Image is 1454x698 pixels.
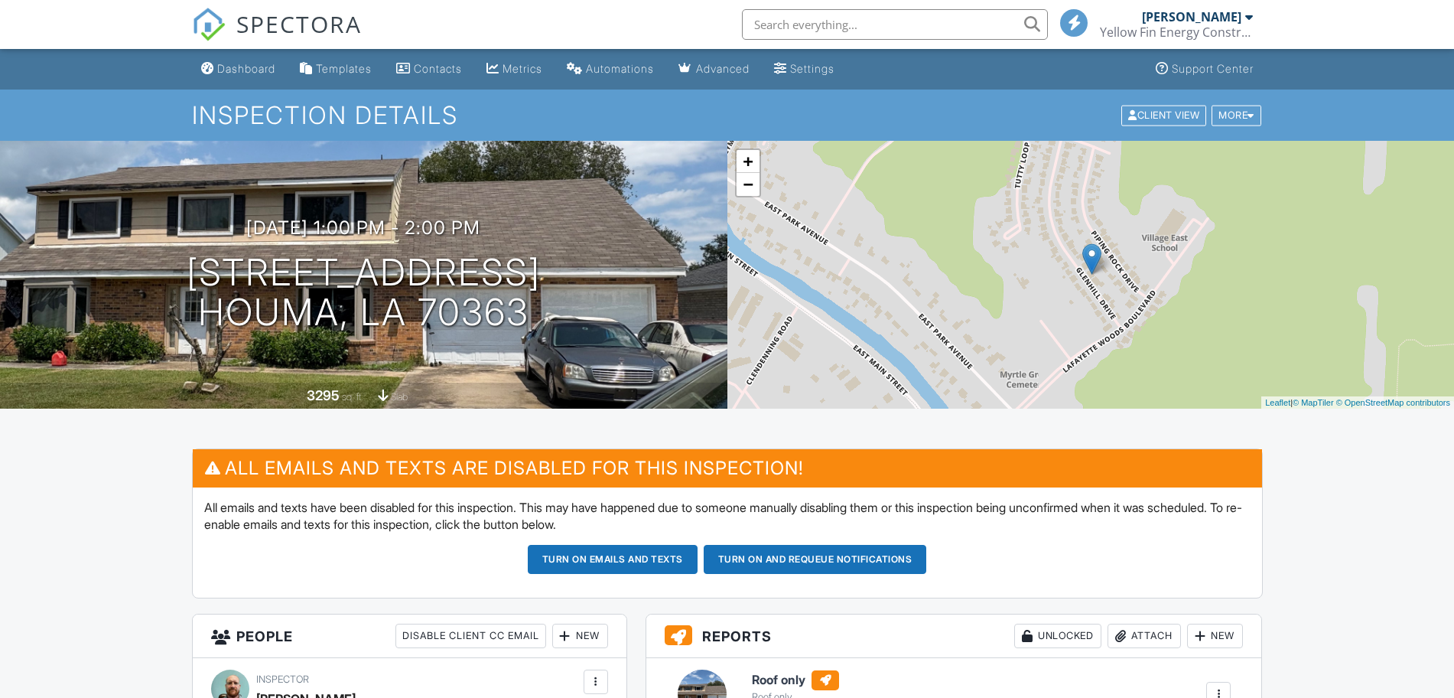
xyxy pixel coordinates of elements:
[768,55,841,83] a: Settings
[1261,396,1454,409] div: |
[1187,624,1243,648] div: New
[561,55,660,83] a: Automations (Basic)
[1108,624,1181,648] div: Attach
[1293,398,1334,407] a: © MapTiler
[1120,109,1210,120] a: Client View
[187,253,541,334] h1: [STREET_ADDRESS] Houma, LA 70363
[192,102,1263,129] h1: Inspection Details
[646,615,1262,658] h3: Reports
[390,55,468,83] a: Contacts
[737,173,760,196] a: Zoom out
[742,9,1048,40] input: Search everything...
[586,62,654,75] div: Automations
[1014,624,1101,648] div: Unlocked
[1265,398,1290,407] a: Leaflet
[1172,62,1254,75] div: Support Center
[1100,24,1253,40] div: Yellow Fin Energy Construction Services LLC
[696,62,750,75] div: Advanced
[195,55,281,83] a: Dashboard
[1150,55,1260,83] a: Support Center
[414,62,462,75] div: Contacts
[552,624,608,648] div: New
[480,55,548,83] a: Metrics
[316,62,372,75] div: Templates
[752,670,847,690] h6: Roof only
[307,387,340,403] div: 3295
[193,615,626,658] h3: People
[342,391,363,403] span: sq. ft.
[204,499,1251,533] p: All emails and texts have been disabled for this inspection. This may have happened due to someon...
[1121,105,1206,126] div: Client View
[1336,398,1450,407] a: © OpenStreetMap contributors
[391,391,408,403] span: slab
[256,674,309,685] span: Inspector
[192,21,362,53] a: SPECTORA
[193,449,1262,487] h3: All emails and texts are disabled for this inspection!
[790,62,834,75] div: Settings
[672,55,756,83] a: Advanced
[1212,105,1261,126] div: More
[294,55,378,83] a: Templates
[1142,9,1241,24] div: [PERSON_NAME]
[503,62,542,75] div: Metrics
[217,62,275,75] div: Dashboard
[395,624,546,648] div: Disable Client CC Email
[704,545,927,574] button: Turn on and Requeue Notifications
[737,150,760,173] a: Zoom in
[528,545,698,574] button: Turn on emails and texts
[236,8,362,40] span: SPECTORA
[192,8,226,41] img: The Best Home Inspection Software - Spectora
[246,217,480,238] h3: [DATE] 1:00 pm - 2:00 pm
